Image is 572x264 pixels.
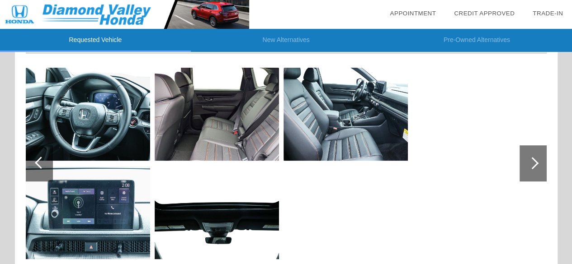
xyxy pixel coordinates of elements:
[191,29,382,52] li: New Alternatives
[26,68,150,161] img: d8cc629e-45bf-4952-bdd7-713d88e09474.jpg
[284,68,408,161] img: e4bc24c9-0782-4ca2-b8c3-773ef693f095.jpg
[26,166,150,259] img: 3e751249-c373-40ee-8428-4d06488aa20f.jpg
[390,10,436,17] a: Appointment
[155,68,279,161] img: c89939c5-6e9b-4ce2-9f4e-32639408fabb.jpg
[533,10,563,17] a: Trade-In
[381,29,572,52] li: Pre-Owned Alternatives
[454,10,515,17] a: Credit Approved
[155,166,279,259] img: 534b6cfd-e257-4752-bbd3-c6c292f8fd24.jpg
